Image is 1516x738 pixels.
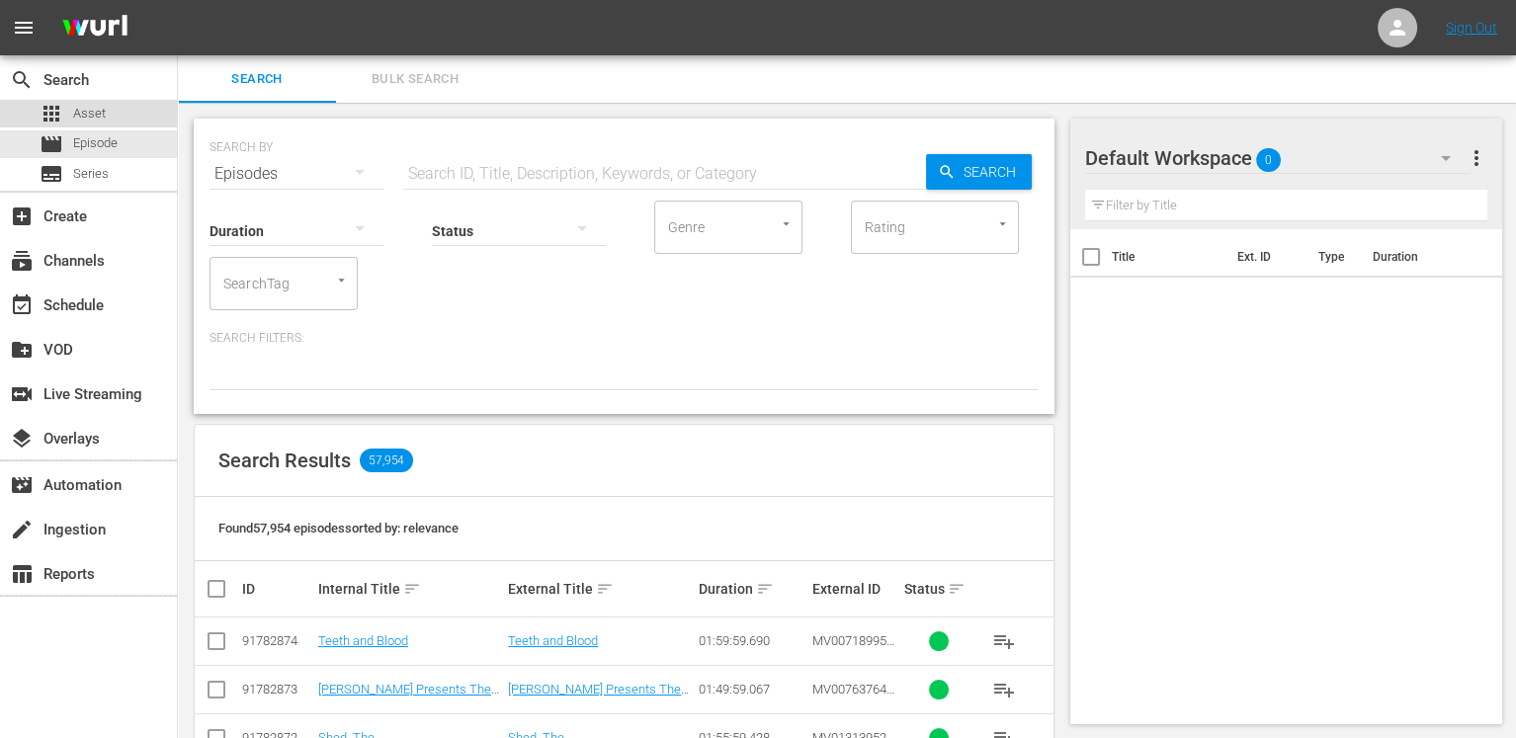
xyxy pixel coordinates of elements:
span: MV007637640000 [812,682,894,711]
div: 01:59:59.690 [699,633,806,648]
a: [PERSON_NAME] Presents The Stranger [318,682,499,711]
span: Ingestion [10,518,34,541]
span: Automation [10,473,34,497]
div: 91782874 [242,633,312,648]
button: Search [926,154,1032,190]
div: External ID [812,581,897,597]
button: Open [777,214,796,233]
a: [PERSON_NAME] Presents The Stranger [508,682,689,711]
div: External Title [508,577,692,601]
a: Teeth and Blood [508,633,598,648]
div: Default Workspace [1085,130,1471,186]
span: VOD [10,338,34,362]
span: playlist_add [992,629,1016,653]
span: Search [190,68,324,91]
span: menu [12,16,36,40]
span: Bulk Search [348,68,482,91]
span: sort [756,580,774,598]
button: Open [993,214,1012,233]
th: Type [1305,229,1360,285]
span: Channels [10,249,34,273]
a: Teeth and Blood [318,633,408,648]
a: Sign Out [1446,20,1497,36]
button: playlist_add [980,666,1028,713]
span: playlist_add [992,678,1016,701]
th: Title [1112,229,1225,285]
button: Open [332,271,351,289]
div: Internal Title [318,577,502,601]
div: 01:49:59.067 [699,682,806,697]
span: Search [10,68,34,92]
span: sort [948,580,966,598]
div: Status [904,577,974,601]
span: Series [40,162,63,186]
div: 91782873 [242,682,312,697]
button: more_vert [1464,134,1487,182]
p: Search Filters: [210,330,1039,347]
th: Ext. ID [1224,229,1305,285]
span: 0 [1256,139,1281,181]
span: MV007189950000 [812,633,894,663]
div: Duration [699,577,806,601]
span: Episode [40,132,63,156]
span: sort [403,580,421,598]
span: Search Results [218,449,351,472]
span: Live Streaming [10,382,34,406]
span: Asset [40,102,63,125]
span: sort [596,580,614,598]
span: Reports [10,562,34,586]
span: Overlays [10,427,34,451]
span: Create [10,205,34,228]
span: 57,954 [360,449,413,472]
div: Episodes [210,146,383,202]
button: playlist_add [980,617,1028,665]
span: more_vert [1464,146,1487,170]
th: Duration [1360,229,1478,285]
span: Episode [73,133,118,153]
img: ans4CAIJ8jUAAAAAAAAAAAAAAAAAAAAAAAAgQb4GAAAAAAAAAAAAAAAAAAAAAAAAJMjXAAAAAAAAAAAAAAAAAAAAAAAAgAT5G... [47,5,142,51]
span: Found 57,954 episodes sorted by: relevance [218,521,459,535]
span: Schedule [10,293,34,317]
span: Series [73,164,109,184]
div: ID [242,581,312,597]
span: Search [956,154,1032,190]
span: Asset [73,104,106,123]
